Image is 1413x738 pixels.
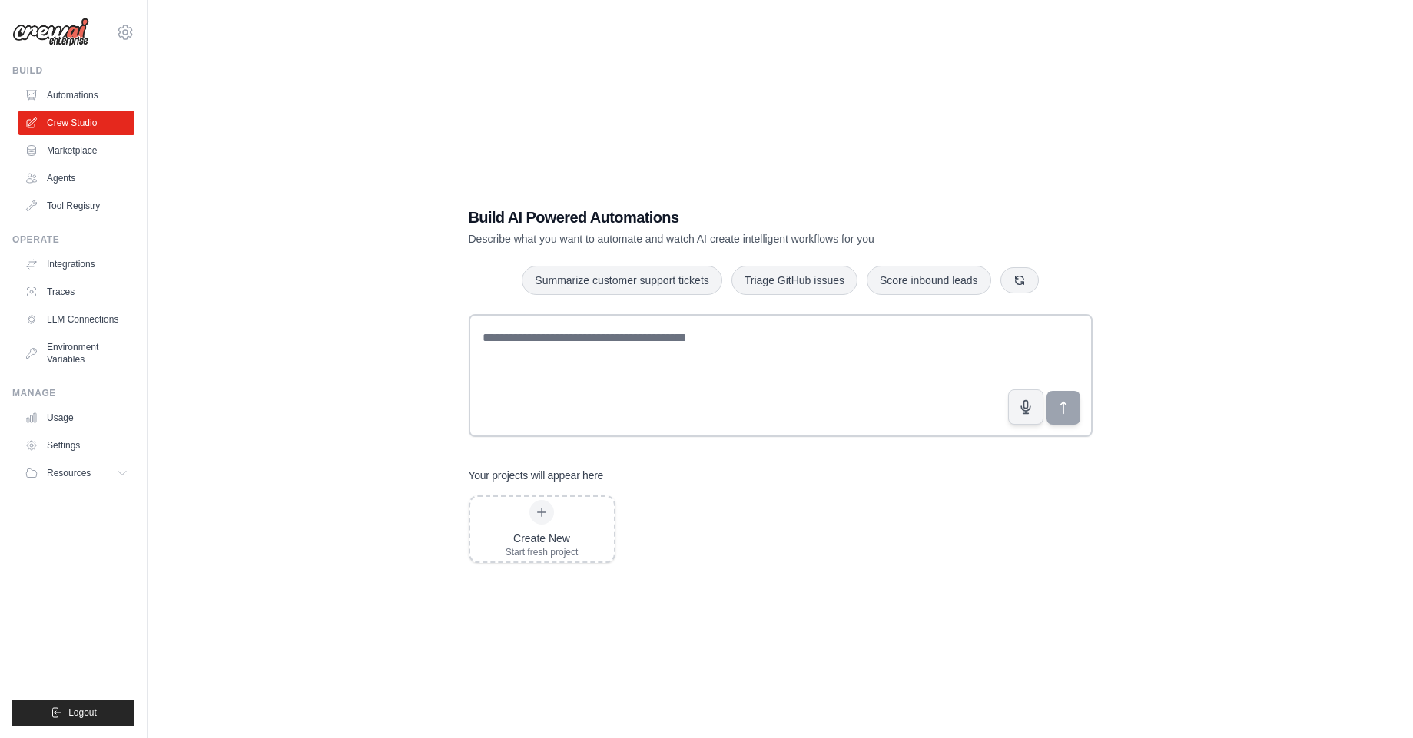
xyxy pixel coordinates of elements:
a: Crew Studio [18,111,134,135]
button: Click to speak your automation idea [1008,389,1043,425]
button: Triage GitHub issues [731,266,857,295]
button: Summarize customer support tickets [522,266,721,295]
a: Tool Registry [18,194,134,218]
button: Logout [12,700,134,726]
button: Score inbound leads [867,266,991,295]
div: Start fresh project [506,546,579,558]
p: Describe what you want to automate and watch AI create intelligent workflows for you [469,231,985,247]
a: Environment Variables [18,335,134,372]
button: Resources [18,461,134,485]
div: Operate [12,233,134,246]
a: Agents [18,166,134,190]
a: Automations [18,83,134,108]
div: Manage [12,387,134,399]
a: Usage [18,405,134,430]
a: Settings [18,433,134,458]
div: Build [12,65,134,77]
span: Resources [47,467,91,479]
h3: Your projects will appear here [469,468,604,483]
div: Create New [506,531,579,546]
a: Marketplace [18,138,134,163]
a: LLM Connections [18,307,134,332]
a: Integrations [18,252,134,276]
span: Logout [68,707,97,719]
a: Traces [18,280,134,304]
button: Get new suggestions [1000,267,1039,293]
img: Logo [12,18,89,47]
h1: Build AI Powered Automations [469,207,985,228]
